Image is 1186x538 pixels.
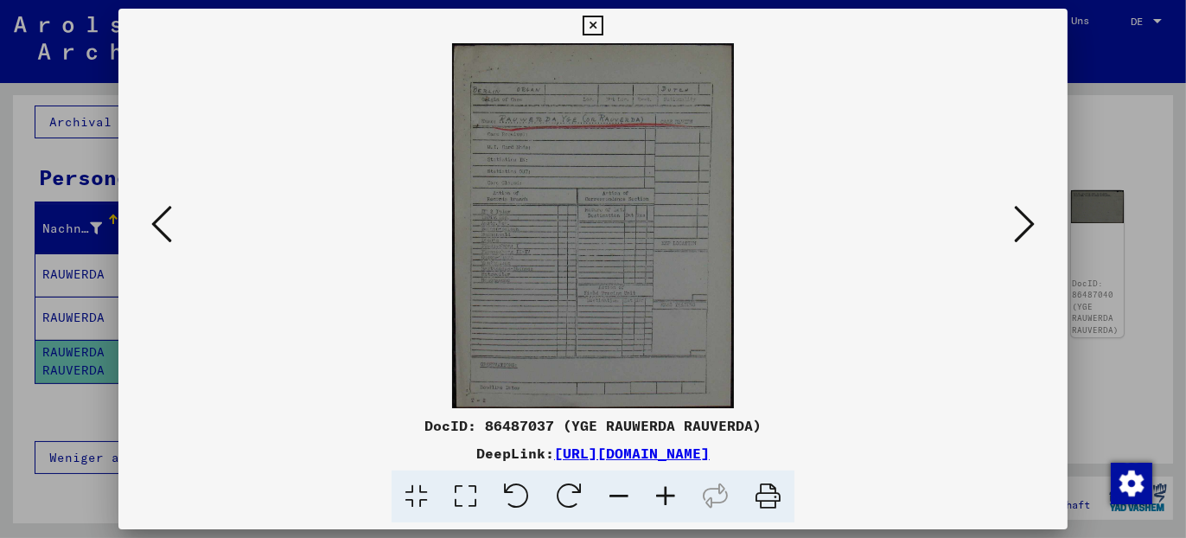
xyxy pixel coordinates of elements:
[118,415,1068,436] div: DocID: 86487037 (YGE RAUWERDA RAUVERDA)
[1110,462,1151,503] div: Zustimmung ändern
[177,43,1009,408] img: 001.jpg
[1111,463,1152,504] img: Zustimmung ändern
[554,445,710,462] a: [URL][DOMAIN_NAME]
[118,443,1068,464] div: DeepLink:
